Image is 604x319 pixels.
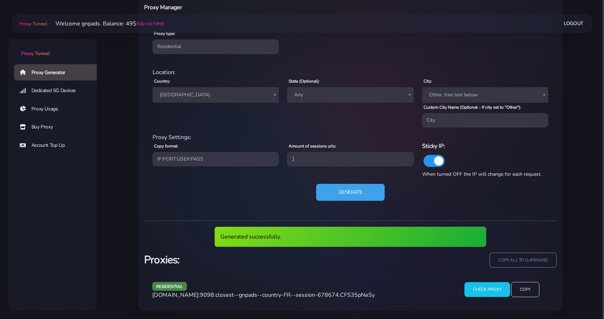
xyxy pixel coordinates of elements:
[14,83,102,99] a: Dedicated 5G Devices
[426,90,544,100] span: Other, free text below
[316,184,385,201] button: Generate
[47,19,164,28] li: Welcome gnpads. Balance: 49$
[152,282,187,291] span: residential
[570,285,595,310] iframe: Webchat Widget
[289,78,320,84] label: State (Optional):
[289,143,336,149] label: Amount of sessions urls:
[21,50,49,57] span: Proxy Tunnel
[14,119,102,135] a: Buy Proxy
[564,17,584,30] a: Logout
[8,38,97,57] a: Proxy Tunnel
[136,20,164,27] a: (top-up here)
[154,78,170,84] label: Country:
[14,64,102,80] a: Proxy Generator
[144,253,346,267] h3: Proxies:
[14,101,102,117] a: Proxy Usage
[152,291,375,299] span: [DOMAIN_NAME]:9098:closest--gnpads--country-FR--session-678674:CFS35pNeSy
[464,282,510,297] input: Check Proxy
[511,282,539,297] input: Copy
[154,30,175,37] label: Proxy type:
[214,227,487,247] div: Generated successfully.
[148,133,552,142] div: Proxy Settings:
[148,68,552,77] div: Location:
[424,78,432,84] label: City:
[14,137,102,154] a: Account Top Up
[18,18,47,29] a: Proxy Tunnel
[422,87,548,103] span: Other, free text below
[291,90,409,100] span: Any
[287,87,413,103] span: Any
[153,87,279,103] span: France
[144,3,381,12] h6: Proxy Manager
[157,90,274,100] span: France
[490,253,557,268] input: copy all to clipboard
[19,20,47,27] span: Proxy Tunnel
[422,142,548,151] h6: Sticky IP:
[422,113,548,127] input: City
[154,143,178,149] label: Copy format:
[422,171,541,177] span: When turned OFF the IP will change for each request.
[424,104,521,110] label: Custom City Name (Optional - If city set to "Other"):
